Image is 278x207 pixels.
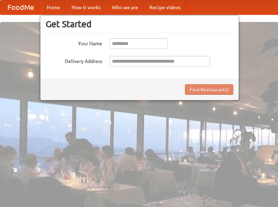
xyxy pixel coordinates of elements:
[144,0,186,15] a: Recipe videos
[185,84,233,95] button: Find Restaurants!
[46,19,233,29] h3: Get Started
[46,38,102,47] label: Your Name
[0,0,41,15] a: FoodMe
[66,0,106,15] a: How it works
[106,0,144,15] a: Who we are
[46,56,102,65] label: Delivery Address
[41,0,66,15] a: Home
